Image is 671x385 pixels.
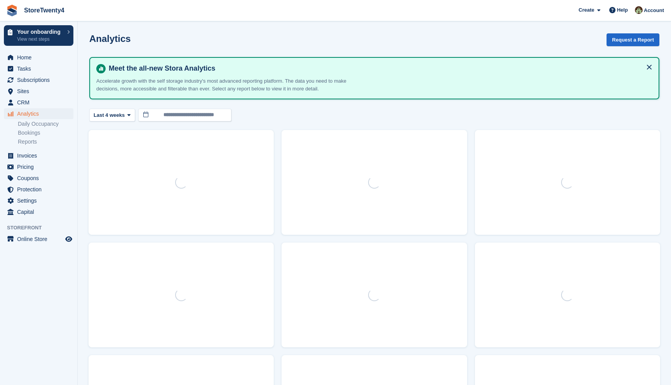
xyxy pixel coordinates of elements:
[17,173,64,184] span: Coupons
[7,224,77,232] span: Storefront
[17,108,64,119] span: Analytics
[4,108,73,119] a: menu
[4,86,73,97] a: menu
[607,33,659,46] button: Request a Report
[17,29,63,35] p: Your onboarding
[96,77,368,92] p: Accelerate growth with the self storage industry's most advanced reporting platform. The data you...
[4,97,73,108] a: menu
[4,63,73,74] a: menu
[94,111,125,119] span: Last 4 weeks
[4,173,73,184] a: menu
[17,161,64,172] span: Pricing
[579,6,594,14] span: Create
[17,184,64,195] span: Protection
[644,7,664,14] span: Account
[106,64,652,73] h4: Meet the all-new Stora Analytics
[4,150,73,161] a: menu
[4,75,73,85] a: menu
[18,129,73,137] a: Bookings
[4,195,73,206] a: menu
[17,63,64,74] span: Tasks
[17,206,64,217] span: Capital
[89,109,135,121] button: Last 4 weeks
[4,52,73,63] a: menu
[17,150,64,161] span: Invoices
[4,234,73,245] a: menu
[617,6,628,14] span: Help
[18,120,73,128] a: Daily Occupancy
[21,4,68,17] a: StoreTwenty4
[635,6,643,14] img: Lee Hanlon
[4,184,73,195] a: menu
[17,195,64,206] span: Settings
[17,97,64,108] span: CRM
[4,25,73,46] a: Your onboarding View next steps
[17,234,64,245] span: Online Store
[18,138,73,146] a: Reports
[89,33,131,44] h2: Analytics
[64,234,73,244] a: Preview store
[4,206,73,217] a: menu
[4,161,73,172] a: menu
[17,86,64,97] span: Sites
[6,5,18,16] img: stora-icon-8386f47178a22dfd0bd8f6a31ec36ba5ce8667c1dd55bd0f319d3a0aa187defe.svg
[17,36,63,43] p: View next steps
[17,75,64,85] span: Subscriptions
[17,52,64,63] span: Home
